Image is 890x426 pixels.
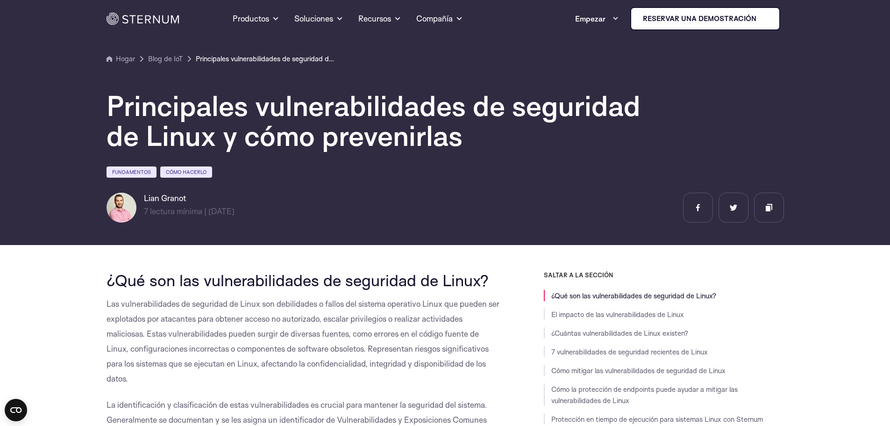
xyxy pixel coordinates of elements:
font: Recursos [358,14,391,23]
font: SALTAR A LA SECCIÓN [544,271,613,279]
a: Protección en tiempo de ejecución para sistemas Linux con Sternum [551,415,763,424]
font: Soluciones [294,14,333,23]
font: [DATE] [208,206,235,216]
font: Empezar [575,14,605,23]
font: Principales vulnerabilidades de seguridad de Linux y cómo prevenirlas [196,54,410,63]
a: Empezar [575,9,619,28]
font: Principales vulnerabilidades de seguridad de Linux y cómo prevenirlas [107,88,641,153]
a: Hogar [107,53,135,65]
a: Cómo hacerlo [160,166,212,178]
font: Blog de IoT [148,54,183,63]
font: Las vulnerabilidades de seguridad de Linux son debilidades o fallos del sistema operativo Linux q... [107,299,499,383]
a: El impacto de las vulnerabilidades de Linux [551,310,684,319]
a: ¿Qué son las vulnerabilidades de seguridad de Linux? [551,291,716,300]
img: esternón iot [760,15,768,22]
a: Fundamentos [107,166,157,178]
button: Abrir el widget CMP [5,399,27,421]
font: Compañía [416,14,453,23]
a: Principales vulnerabilidades de seguridad de Linux y cómo prevenirlas [196,53,336,65]
font: Hogar [116,54,135,63]
a: Cómo mitigar las vulnerabilidades de seguridad de Linux [551,366,726,375]
a: Reservar una demostración [630,7,780,30]
font: Lian Granot [144,193,186,203]
a: Cómo la protección de endpoints puede ayudar a mitigar las vulnerabilidades de Linux [551,385,738,405]
font: 7 [144,206,148,216]
font: ¿Qué son las vulnerabilidades de seguridad de Linux? [107,270,489,290]
font: Fundamentos [112,169,151,175]
font: lectura mínima | [150,206,206,216]
font: Cómo hacerlo [166,169,206,175]
a: Blog de IoT [148,53,183,65]
font: Reservar una demostración [643,14,756,23]
font: Productos [233,14,269,23]
img: Lian Granot [107,193,136,223]
a: 7 vulnerabilidades de seguridad recientes de Linux [551,347,708,356]
a: ¿Cuántas vulnerabilidades de Linux existen? [551,329,688,338]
